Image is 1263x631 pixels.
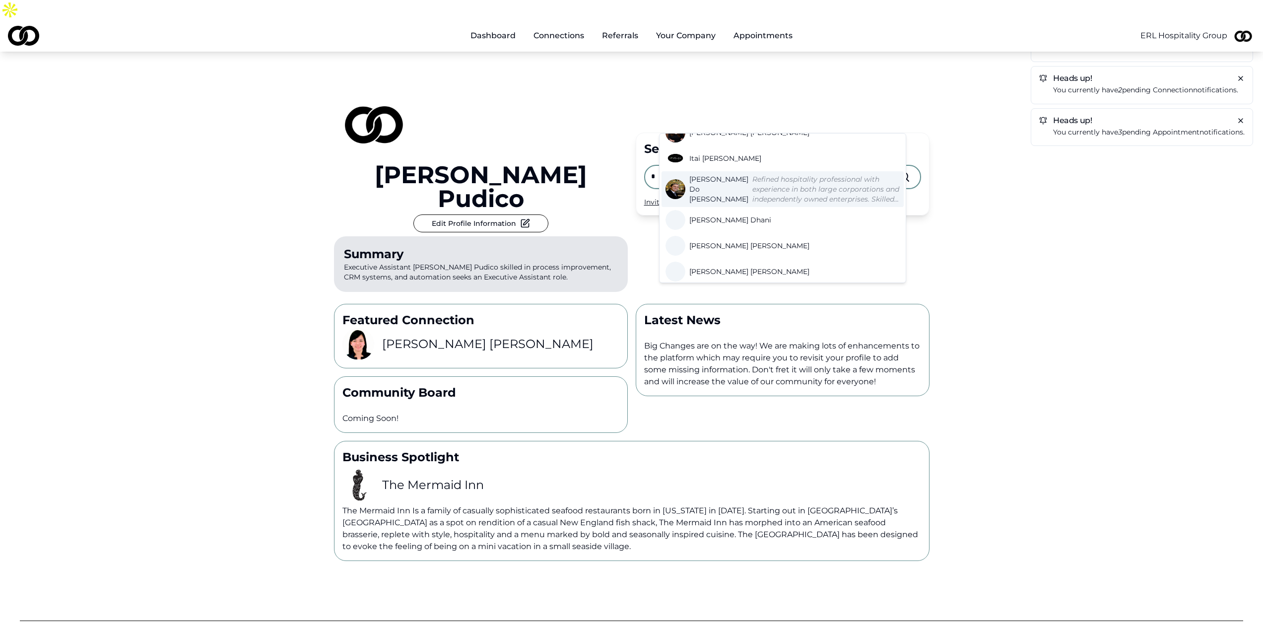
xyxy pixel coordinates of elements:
h3: The Mermaid Inn [382,477,484,493]
button: Your Company [648,26,724,46]
nav: Main [463,26,800,46]
em: 2 [1118,85,1122,94]
h5: Heads up! [1039,117,1245,125]
button: Edit Profile Information [413,214,548,232]
span: appointment [1153,128,1199,137]
img: 126d1970-4131-4eca-9e04-994076d8ae71-2-profile_picture.jpeg [1231,24,1255,48]
p: Community Board [342,385,619,401]
span: [PERSON_NAME] [PERSON_NAME] [689,267,809,277]
div: Suggestions [660,134,906,282]
a: You currently have2pending connectionnotifications. [1053,84,1245,96]
em: 3 [1118,128,1122,137]
img: 6100be08-4dea-412a-b432-37336108af71-IMG_1532-profile_picture.jpeg [665,179,685,199]
span: Itai [PERSON_NAME] [689,153,761,163]
p: Business Spotlight [342,449,921,465]
p: You currently have pending notifications. [1053,84,1245,96]
p: You currently have pending notifications. [1053,127,1245,138]
a: Referrals [594,26,646,46]
img: 1f1e6ded-7e6e-4da0-8d9b-facf9315d0a3-ID%20Pic-profile_picture.jpg [342,328,374,360]
a: [PERSON_NAME] Do [PERSON_NAME]Refined hospitality professional with experience in both large corp... [665,174,900,204]
h3: [PERSON_NAME] [PERSON_NAME] [382,336,594,352]
div: Invite your peers and colleagues → [644,197,921,207]
img: 96eb8ab9-272a-4513-9c2b-f8353a45e737-b5aa1d0a-c68a-49e1-a2ea-5f1791acb077-profile_picture.jpeg [665,148,685,168]
h5: Heads up! [1039,74,1245,82]
p: The Mermaid Inn Is a family of casually sophisticated seafood restaurants born in [US_STATE] in [... [342,505,921,553]
a: Appointments [726,26,800,46]
em: Refined hospitality professional with experience in both large corporations and independently own... [752,175,899,204]
p: Featured Connection [342,312,619,328]
a: [PERSON_NAME] Dhani [665,210,775,230]
p: Latest News [644,312,921,328]
button: ERL Hospitality Group [1140,30,1227,42]
span: [PERSON_NAME] Dhani [689,215,771,225]
span: [PERSON_NAME] [PERSON_NAME] [689,241,809,251]
a: Dashboard [463,26,524,46]
a: [PERSON_NAME] Pudico [334,163,628,210]
img: 126d1970-4131-4eca-9e04-994076d8ae71-2-profile_picture.jpeg [334,83,413,163]
div: Search [644,141,921,157]
a: [PERSON_NAME] [PERSON_NAME] [665,236,813,256]
a: [PERSON_NAME] [PERSON_NAME] [665,262,813,281]
p: Big Changes are on the way! We are making lots of enhancements to the platform which may require ... [644,340,921,388]
span: [PERSON_NAME] Do [PERSON_NAME] [689,174,748,204]
p: Executive Assistant [PERSON_NAME] Pudico skilled in process improvement, CRM systems, and automat... [334,236,628,292]
span: connection [1153,85,1193,94]
a: You currently have3pending appointmentnotifications. [1053,127,1245,138]
img: 2536d4df-93e4-455f-9ee8-7602d4669c22-images-images-profile_picture.png [342,469,374,501]
a: Itai [PERSON_NAME] [665,148,765,168]
a: Connections [526,26,592,46]
div: Summary [344,246,618,262]
img: logo [8,26,39,46]
p: Coming Soon! [342,413,619,424]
